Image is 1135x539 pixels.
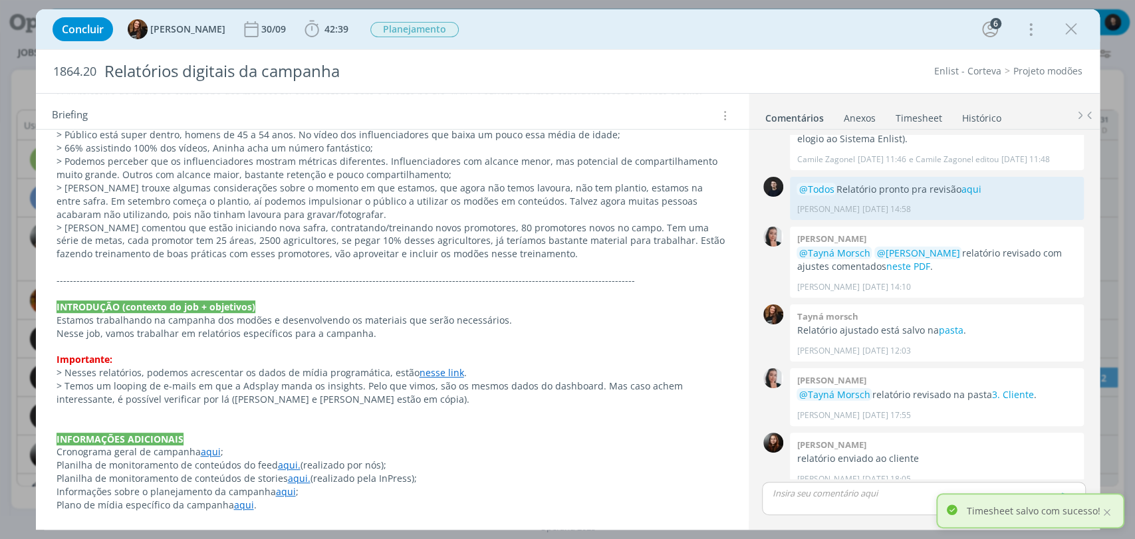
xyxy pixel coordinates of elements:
[52,107,88,124] span: Briefing
[370,22,459,37] span: Planejamento
[799,247,870,259] span: @Tayná Morsch
[324,23,348,35] span: 42:39
[967,504,1100,518] p: Timesheet salvo com sucesso!
[797,203,859,215] p: [PERSON_NAME]
[938,324,963,336] a: pasta
[799,183,834,195] span: @Todos
[57,366,728,379] p: > Nesses relatórios, podemos acrescentar os dados de mídia programática, estão .
[862,473,910,485] span: [DATE] 18:05
[797,388,1077,401] p: relatório revisado na pasta .
[57,379,728,406] p: > Temos um looping de e-mails em que a Adsplay manda os insights. Pelo que vimos, são os mesmos d...
[128,19,225,39] button: T[PERSON_NAME]
[57,221,728,261] p: > [PERSON_NAME] comentou que estão iniciando nova safra, contratando/treinando novos promotores, ...
[797,183,1077,196] p: Relatório pronto pra revisão
[797,324,1077,337] p: Relatório ajustado está salvo na .
[862,345,910,357] span: [DATE] 12:03
[797,233,866,245] b: [PERSON_NAME]
[908,154,998,165] span: e Camile Zagonel editou
[57,128,728,142] p: > Público está super dentro, homens de 45 a 54 anos. No vídeo dos influenciadores que baixa um po...
[301,19,352,40] button: 42:39
[886,260,930,272] a: neste PDF
[895,106,943,125] a: Timesheet
[862,409,910,421] span: [DATE] 17:55
[765,106,824,125] a: Comentários
[99,55,648,88] div: Relatórios digitais da campanha
[797,409,859,421] p: [PERSON_NAME]
[420,366,464,379] a: nesse link
[797,374,866,386] b: [PERSON_NAME]
[991,388,1033,401] a: 3. Cliente
[57,433,184,445] strong: INFORMAÇÕES ADICIONAIS
[62,24,104,35] span: Concluir
[150,25,225,34] span: [PERSON_NAME]
[57,459,728,472] p: Planilha de monitoramento de conteúdos do feed (realizado por nós);
[763,433,783,453] img: E
[234,498,254,511] a: aqui
[57,327,376,340] span: Nesse job, vamos trabalhar em relatórios específicos para a campanha.
[797,281,859,293] p: [PERSON_NAME]
[57,314,512,326] span: Estamos trabalhando na campanha dos modões e desenvolvendo os materiais que serão necessários.
[844,112,876,125] div: Anexos
[797,473,859,485] p: [PERSON_NAME]
[799,388,870,401] span: @Tayná Morsch
[276,485,296,498] a: aqui
[57,353,112,366] strong: Importante:
[961,183,981,195] a: aqui
[763,177,783,197] img: C
[763,227,783,247] img: C
[797,310,858,322] b: Tayná morsch
[57,485,728,498] p: ;
[57,274,728,287] p: -------------------------------------------------------------------------------------------------...
[797,247,1077,274] p: relatório revisado com ajustes comentados .
[763,368,783,388] img: C
[797,154,854,165] p: Camile Zagonel
[979,19,1001,40] button: 6
[797,439,866,451] b: [PERSON_NAME]
[1013,64,1082,77] a: Projeto modões
[57,155,728,181] p: > Podemos perceber que os influenciadores mostram métricas diferentes. Influenciadores com alcanc...
[763,304,783,324] img: T
[57,498,728,512] p: Plano de mídia específico da campanha .
[797,345,859,357] p: [PERSON_NAME]
[876,247,959,259] span: @[PERSON_NAME]
[201,445,221,458] a: aqui
[862,281,910,293] span: [DATE] 14:10
[53,17,113,41] button: Concluir
[53,64,96,79] span: 1864.20
[57,472,728,485] p: Planilha de monitoramento de conteúdos de stories (realizado pela InPress);
[57,485,276,498] span: Informações sobre o planejamento da campanha
[934,64,1001,77] a: Enlist - Corteva
[288,472,311,485] a: aqui.
[57,181,728,221] p: > [PERSON_NAME] trouxe algumas considerações sobre o momento em que estamos, que agora não temos ...
[261,25,289,34] div: 30/09
[57,142,728,155] p: > 66% assistindo 100% dos vídeos, Aninha acha um número fantástico;
[57,300,255,313] strong: INTRODUÇÃO (contexto do job + objetivos)
[57,445,728,459] p: Cronograma geral de campanha ;
[278,459,301,471] a: aqui.
[862,203,910,215] span: [DATE] 14:58
[36,9,1100,530] div: dialog
[1001,154,1049,165] span: [DATE] 11:48
[797,452,1077,465] p: relatório enviado ao cliente
[961,106,1002,125] a: Histórico
[370,21,459,38] button: Planejamento
[990,18,1001,29] div: 6
[128,19,148,39] img: T
[857,154,906,165] span: [DATE] 11:46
